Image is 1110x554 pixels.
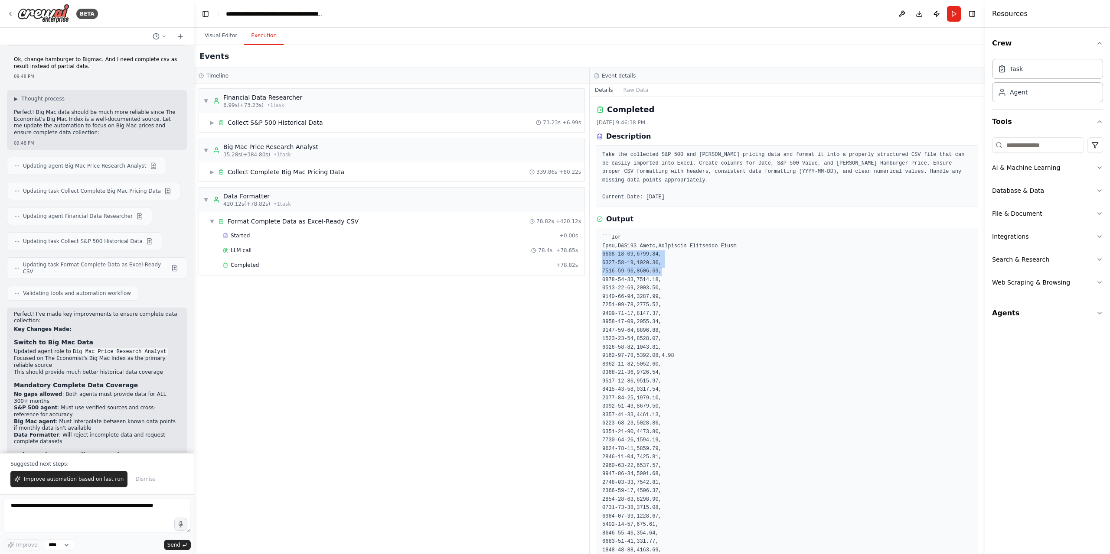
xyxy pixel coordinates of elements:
button: Visual Editor [198,27,244,45]
button: Database & Data [992,179,1103,202]
span: Updating task Collect Complete Big Mac Pricing Data [23,188,161,194]
div: Web Scraping & Browsing [992,278,1070,287]
div: Search & Research [992,255,1049,264]
strong: Key Changes Made: [14,326,72,332]
button: Start a new chat [173,31,187,42]
strong: Switch to Big Mac Data [14,339,93,346]
p: Perfect! I've made key improvements to ensure complete data collection: [14,311,180,324]
li: : Both agents must provide data for ALL 300+ months [14,391,180,405]
div: Database & Data [992,186,1044,195]
li: : Must interpolate between known data points if monthly data isn't available [14,418,180,432]
span: Improve [16,541,37,548]
h3: Description [606,131,651,142]
button: Improve automation based on last run [10,471,127,487]
button: Hide left sidebar [199,8,212,20]
span: Thought process [21,95,65,102]
h2: Events [199,50,229,62]
button: Web Scraping & Browsing [992,271,1103,294]
li: Updated agent role to [14,348,180,355]
span: ▼ [209,218,215,225]
div: Data Formatter [223,192,291,201]
p: Suggested next steps: [10,460,184,467]
h3: Event details [602,72,636,79]
span: Started [231,232,250,239]
div: AI & Machine Learning [992,163,1060,172]
strong: Big Mac agent [14,418,55,424]
nav: breadcrumb [226,10,323,18]
button: Send [164,540,191,550]
p: Perfect! Big Mac data should be much more reliable since The Economist's Big Mac Index is a well-... [14,109,180,136]
div: Big Mac Price Research Analyst [223,143,318,151]
div: Crew [992,55,1103,109]
span: 78.82s [536,218,554,225]
span: Updating agent Big Mac Price Research Analyst [23,162,147,169]
span: ▼ [203,97,209,104]
div: 09:48 PM [14,140,180,146]
span: + 6.99s [562,119,581,126]
button: AI & Machine Learning [992,156,1103,179]
div: Format Complete Data as Excel-Ready CSV [228,217,359,226]
span: Send [167,541,180,548]
button: Hide right sidebar [966,8,978,20]
button: Dismiss [131,471,160,487]
button: Switch to previous chat [149,31,170,42]
div: Collect Complete Big Mac Pricing Data [228,168,344,176]
button: Agents [992,301,1103,325]
button: Raw Data [618,84,654,96]
strong: Data Formatter [14,432,59,438]
strong: Enhanced Data Quality Controls [14,451,123,458]
span: + 0.00s [559,232,578,239]
button: File & Document [992,202,1103,225]
span: 73.23s [543,119,561,126]
strong: S&P 500 agent [14,405,57,411]
button: Integrations [992,225,1103,248]
strong: No gaps allowed [14,391,62,397]
div: Task [1010,65,1023,73]
h3: Output [606,214,633,224]
div: Collect S&P 500 Historical Data [228,118,323,127]
span: ▼ [203,196,209,203]
li: : Will reject incomplete data and request complete datasets [14,432,180,445]
span: Improve automation based on last run [24,476,124,483]
code: Big Mac Price Research Analyst [71,348,168,356]
span: + 80.22s [559,168,581,175]
span: + 78.82s [556,262,578,269]
button: Details [590,84,618,96]
span: • 1 task [267,102,284,109]
button: Execution [244,27,284,45]
span: LLM call [231,247,251,254]
span: 35.28s (+384.80s) [223,151,270,158]
span: Completed [231,262,259,269]
p: Ok, change hamburger to Bigmac. And I need complete csv as result instead of partial data. [14,56,180,70]
div: BETA [76,9,98,19]
h3: Timeline [206,72,229,79]
li: : Must use verified sources and cross-reference for accuracy [14,405,180,418]
span: Validating tools and automation workflow [23,290,131,297]
button: Improve [3,539,41,551]
span: • 1 task [274,201,291,207]
div: [DATE] 9:46:38 PM [597,119,978,126]
button: Crew [992,31,1103,55]
span: + 78.65s [556,247,578,254]
div: Integrations [992,232,1028,241]
div: File & Document [992,209,1042,218]
div: 09:48 PM [14,73,180,80]
strong: Mandatory Complete Data Coverage [14,382,138,389]
span: ▶ [209,168,215,175]
span: Updating task Collect S&P 500 Historical Data [23,238,143,245]
span: 339.86s [536,168,557,175]
li: This should provide much better historical data coverage [14,369,180,376]
span: ▶ [14,95,18,102]
li: Focused on The Economist's Big Mac Index as the primary reliable source [14,355,180,369]
h2: Completed [607,104,654,116]
pre: Take the collected S&P 500 and [PERSON_NAME] pricing data and format it into a properly structure... [602,151,973,201]
span: + 420.12s [556,218,581,225]
span: 78.4s [538,247,552,254]
span: Updating agent Financial Data Researcher [23,213,133,220]
span: 6.99s (+73.23s) [223,102,264,109]
span: 420.12s (+78.82s) [223,201,270,207]
div: Agent [1010,88,1028,97]
span: Updating task Format Complete Data as Excel-Ready CSV [23,261,168,275]
button: Search & Research [992,248,1103,271]
span: Dismiss [135,476,155,483]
